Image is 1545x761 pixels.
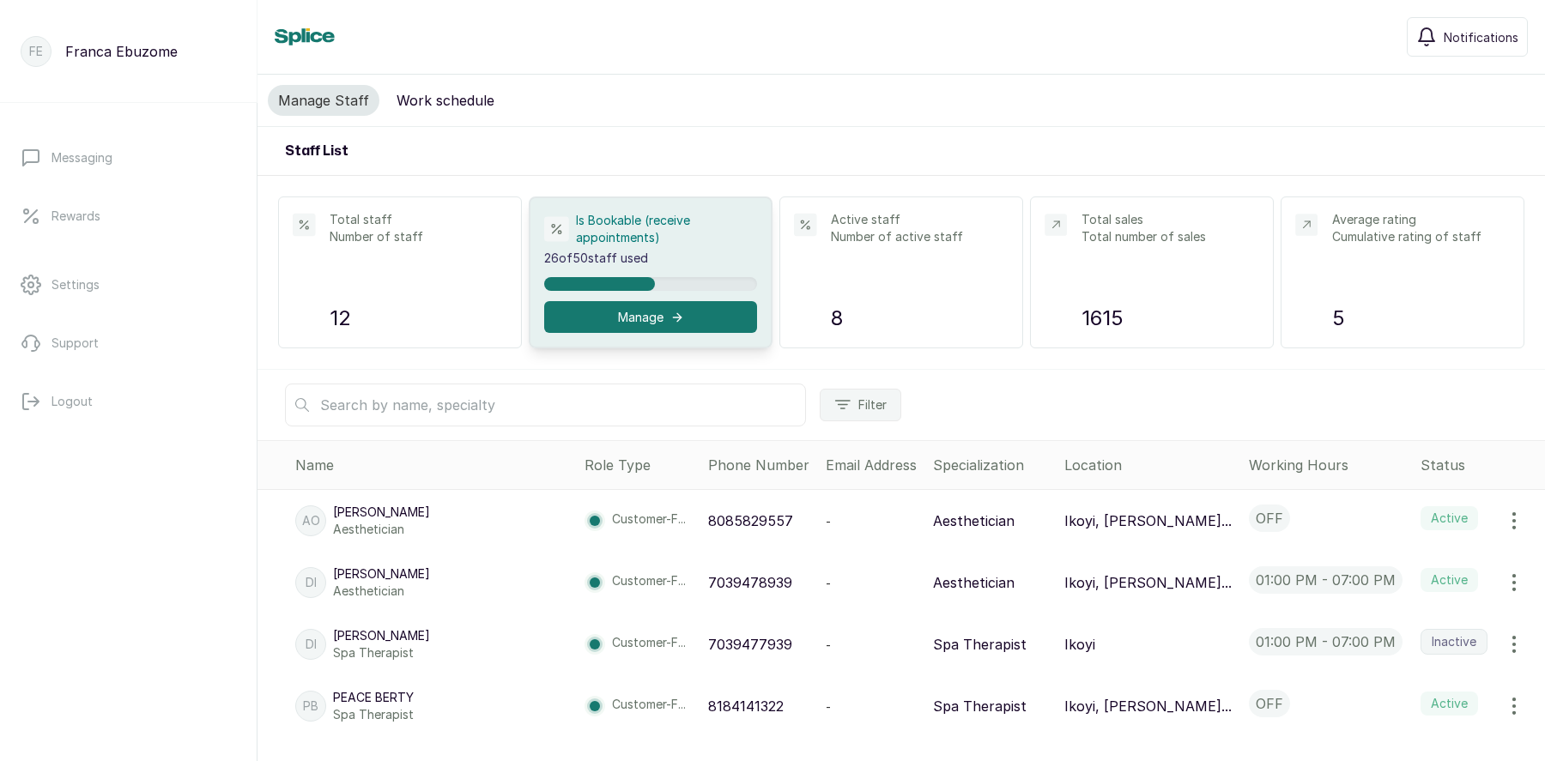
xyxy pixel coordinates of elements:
[1332,228,1510,245] p: Cumulative rating of staff
[1064,455,1236,475] div: Location
[285,384,806,426] input: Search by name, specialty
[306,574,317,591] p: DI
[1081,211,1259,228] p: Total sales
[14,192,243,240] a: Rewards
[295,455,571,475] div: Name
[1421,455,1538,475] div: Status
[268,85,379,116] button: Manage Staff
[1249,455,1406,475] div: Working Hours
[303,698,318,715] p: PB
[933,455,1051,475] div: Specialization
[333,583,430,600] p: Aesthetician
[1064,510,1232,531] p: Ikoyi, [PERSON_NAME]...
[544,250,757,267] p: 26 of 50 staff used
[708,455,812,475] div: Phone Number
[1421,506,1478,530] label: Active
[1081,303,1259,334] p: 1615
[14,134,243,182] a: Messaging
[826,576,831,590] span: -
[1407,17,1528,57] button: Notifications
[1064,572,1232,593] p: Ikoyi, [PERSON_NAME]...
[333,504,430,521] p: [PERSON_NAME]
[1332,303,1510,334] p: 5
[51,208,100,225] p: Rewards
[333,521,430,538] p: Aesthetician
[1249,566,1403,594] p: 01:00 pm - 07:00 pm
[612,572,686,593] p: Customer-F...
[1064,696,1232,716] p: Ikoyi, [PERSON_NAME]...
[333,627,430,644] p: [PERSON_NAME]
[330,211,507,228] p: Total staff
[1332,211,1510,228] p: Average rating
[333,565,430,583] p: [PERSON_NAME]
[1249,690,1290,717] p: OFF
[585,455,694,475] div: Role Type
[65,41,178,62] p: Franca Ebuzome
[330,228,507,245] p: Number of staff
[708,634,792,655] p: 7039477939
[1064,634,1095,655] p: Ikoyi
[612,510,686,531] p: Customer-F...
[333,689,414,706] p: Peace Berty
[933,696,1027,716] p: Spa Therapist
[330,303,507,334] p: 12
[933,572,1015,593] p: Aesthetician
[826,455,919,475] div: Email Address
[544,301,757,333] button: Manage
[29,43,43,60] p: FE
[1249,628,1403,655] p: 01:00 pm - 07:00 pm
[285,141,348,161] h2: Staff List
[826,514,831,528] span: -
[386,85,505,116] button: Work schedule
[708,510,793,531] p: 8085829557
[306,636,317,653] p: DI
[933,634,1027,655] p: Spa Therapist
[1421,692,1478,716] label: Active
[612,634,686,655] p: Customer-F...
[831,228,1009,245] p: Number of active staff
[14,377,243,426] button: Logout
[51,149,112,166] p: Messaging
[333,706,414,723] p: Spa Therapist
[826,637,831,652] span: -
[333,644,430,661] p: Spa Therapist
[708,572,792,593] p: 7039478939
[708,696,784,716] p: 8184141322
[14,261,243,309] a: Settings
[51,335,99,352] p: Support
[858,396,887,414] span: Filter
[1249,504,1290,532] p: OFF
[826,699,831,714] span: -
[1081,228,1259,245] p: Total number of sales
[831,303,1009,334] p: 8
[1444,28,1518,46] span: Notifications
[51,276,100,293] p: Settings
[14,319,243,367] a: Support
[576,212,757,246] p: Is Bookable (receive appointments)
[1421,629,1487,655] label: Inactive
[302,512,320,529] p: AO
[933,510,1015,531] p: Aesthetician
[51,393,93,410] p: Logout
[820,389,901,421] button: Filter
[612,696,686,716] p: Customer-F...
[831,211,1009,228] p: Active staff
[1421,568,1478,592] label: Active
